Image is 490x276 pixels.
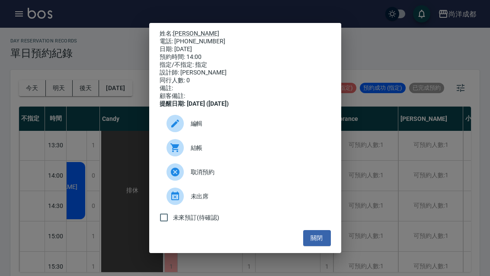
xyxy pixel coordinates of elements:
button: 關閉 [303,230,331,246]
div: 預約時間: 14:00 [160,53,331,61]
span: 未出席 [191,192,324,201]
div: 顧客備註: [160,92,331,100]
div: 日期: [DATE] [160,45,331,53]
p: 姓名: [160,30,331,38]
div: 電話: [PHONE_NUMBER] [160,38,331,45]
span: 未來預訂(待確認) [173,213,220,222]
a: [PERSON_NAME] [173,30,219,37]
div: 備註: [160,84,331,92]
div: 取消預約 [160,160,331,184]
div: 指定/不指定: 指定 [160,61,331,69]
span: 結帳 [191,143,324,153]
div: 未出席 [160,184,331,208]
a: 結帳 [160,136,331,160]
div: 設計師: [PERSON_NAME] [160,69,331,77]
span: 取消預約 [191,168,324,177]
div: 同行人數: 0 [160,77,331,84]
span: 編輯 [191,119,324,128]
div: 編輯 [160,111,331,136]
div: 提醒日期: [DATE] ([DATE]) [160,100,331,108]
